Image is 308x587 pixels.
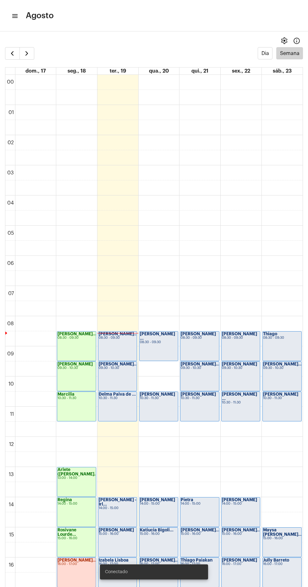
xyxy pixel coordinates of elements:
[19,47,34,60] button: Próximo Semana
[222,558,257,562] strong: [PERSON_NAME]
[222,392,257,401] strong: [PERSON_NAME] ...
[231,68,251,74] a: 22 de agosto de 2025
[6,170,15,176] div: 03
[276,47,303,59] button: Semana
[140,397,178,400] div: 10:30 - 11:30
[263,558,289,562] strong: Jully Barreto
[140,532,178,536] div: 15:00 - 16:00
[58,562,95,566] div: 16:00 - 17:00
[258,47,272,59] button: Dia
[140,332,175,340] strong: [PERSON_NAME] ...
[263,528,302,536] strong: Maysa [PERSON_NAME]...
[58,366,95,370] div: 09:30 - 10:30
[181,532,218,536] div: 15:00 - 16:00
[99,498,136,506] strong: [PERSON_NAME] - Irl...
[280,37,288,45] span: settings
[140,498,175,502] strong: [PERSON_NAME]
[140,392,175,396] strong: [PERSON_NAME]
[181,366,218,370] div: 09:30 - 10:30
[263,537,301,540] div: 15:00 - 16:00
[8,502,15,507] div: 14
[140,341,178,344] div: 08:30 - 09:30
[263,392,298,396] strong: [PERSON_NAME]
[58,502,95,506] div: 14:00 - 15:00
[6,200,15,206] div: 04
[190,68,210,74] a: 21 de agosto de 2025
[66,68,87,74] a: 18 de agosto de 2025
[58,332,96,336] strong: [PERSON_NAME]...
[272,68,293,74] a: 23 de agosto de 2025
[99,532,136,536] div: 15:00 - 16:00
[293,37,300,45] mat-icon: Info
[5,47,20,60] button: Semana Anterior
[24,68,47,74] a: 17 de agosto de 2025
[222,532,260,536] div: 15:00 - 16:00
[6,79,15,85] div: 00
[8,562,15,568] div: 16
[290,35,303,47] button: Info
[6,140,15,145] div: 02
[278,35,290,47] button: settings
[58,528,76,536] strong: Rosivane Lourde...
[99,332,138,336] strong: [PERSON_NAME]...
[58,537,95,540] div: 15:00 - 16:00
[181,362,220,366] strong: [PERSON_NAME]...
[263,336,301,340] div: 08:30 - 09:30
[99,336,136,340] div: 08:30 - 09:30
[7,291,15,296] div: 07
[99,397,136,400] div: 10:30 - 11:30
[222,332,257,336] strong: [PERSON_NAME]
[58,392,74,396] strong: Marcilia
[181,336,218,340] div: 08:30 - 09:30
[140,502,178,506] div: 14:00 - 15:00
[222,562,260,566] div: 16:00 - 17:00
[58,558,96,562] strong: [PERSON_NAME]...
[181,332,216,336] strong: [PERSON_NAME]
[8,532,15,538] div: 15
[222,401,260,404] div: 10:30 - 11:30
[8,442,15,447] div: 12
[140,528,173,532] strong: Katiucia Bigoli...
[6,261,15,266] div: 06
[7,110,15,115] div: 01
[181,528,220,532] strong: [PERSON_NAME]...
[99,362,138,366] strong: [PERSON_NAME]...
[6,230,15,236] div: 05
[7,381,15,387] div: 10
[58,362,93,366] strong: [PERSON_NAME]
[263,332,277,336] strong: Thiago
[8,472,15,477] div: 13
[26,11,54,21] span: Agosto
[58,336,95,340] div: 08:30 - 09:30
[222,498,257,502] strong: [PERSON_NAME]
[263,366,301,370] div: 09:30 - 10:30
[263,362,302,366] strong: [PERSON_NAME]...
[58,476,95,480] div: 13:00 - 14:00
[222,336,260,340] div: 08:30 - 09:30
[148,68,170,74] a: 20 de agosto de 2025
[99,528,134,532] strong: [PERSON_NAME]
[181,397,218,400] div: 10:30 - 11:30
[222,362,257,366] strong: [PERSON_NAME]
[58,397,95,400] div: 10:30 - 11:30
[222,528,261,532] strong: [PERSON_NAME]...
[222,366,260,370] div: 09:30 - 10:30
[99,366,136,370] div: 09:30 - 10:30
[263,397,301,400] div: 10:30 - 11:30
[108,68,127,74] a: 19 de agosto de 2025
[58,498,72,502] strong: Regina
[58,468,98,476] strong: Arlete ([PERSON_NAME]...
[9,411,15,417] div: 11
[6,351,15,357] div: 09
[181,392,216,396] strong: [PERSON_NAME]
[222,502,260,506] div: 14:00 - 15:00
[99,392,136,396] strong: Delma Paiva de ...
[263,562,301,566] div: 16:00 - 17:00
[11,12,18,20] mat-icon: sidenav icon
[181,502,218,506] div: 14:00 - 15:00
[6,321,15,326] div: 08
[99,507,136,510] div: 14:00 - 15:00
[181,498,193,502] strong: Pietra
[105,569,128,575] span: Conectado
